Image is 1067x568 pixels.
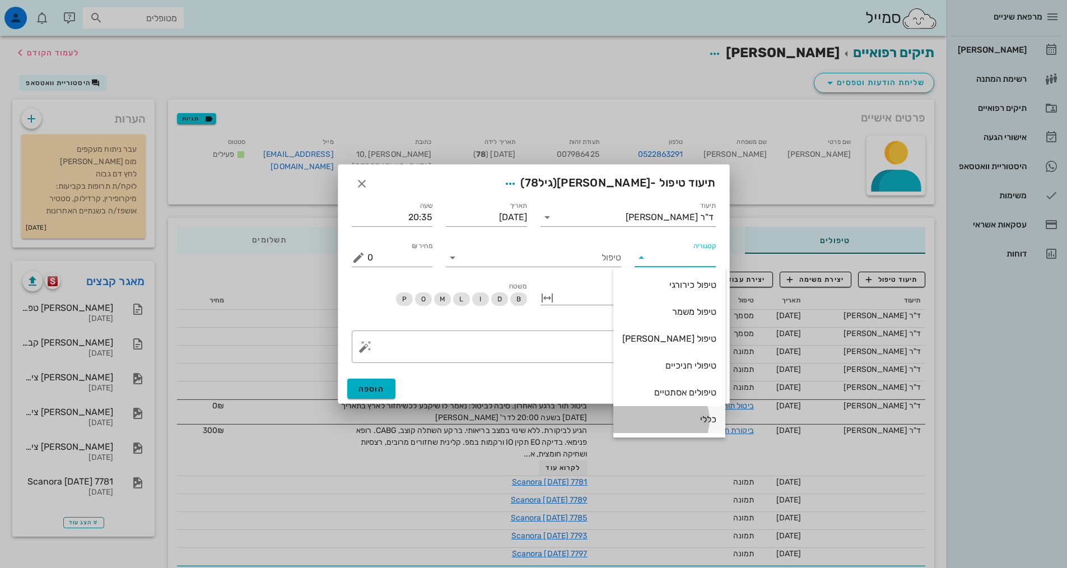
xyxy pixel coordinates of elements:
[622,333,716,344] div: טיפול [PERSON_NAME]
[520,176,557,189] span: (גיל )
[412,242,433,250] label: מחיר ₪
[700,202,716,210] label: תיעוד
[541,208,716,226] div: תיעודד"ר [PERSON_NAME]
[500,174,715,194] span: תיעוד טיפול -
[358,384,385,394] span: הוספה
[420,202,433,210] label: שעה
[509,202,527,210] label: תאריך
[622,280,716,290] div: טיפול כירורגי
[693,242,716,250] label: קטגוריה
[402,292,406,306] span: P
[509,282,526,290] span: משטח
[557,176,650,189] span: [PERSON_NAME]
[347,379,396,399] button: הוספה
[622,414,716,425] div: כללי
[516,292,520,306] span: B
[622,306,716,317] div: טיפול משמר
[525,176,539,189] span: 78
[622,387,716,398] div: טיפולים אסתטיים
[352,251,365,264] button: מחיר ₪ appended action
[622,360,716,371] div: טיפולי חניכיים
[439,292,445,306] span: M
[421,292,425,306] span: O
[459,292,463,306] span: L
[479,292,481,306] span: I
[626,212,714,222] div: ד"ר [PERSON_NAME]
[497,292,501,306] span: D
